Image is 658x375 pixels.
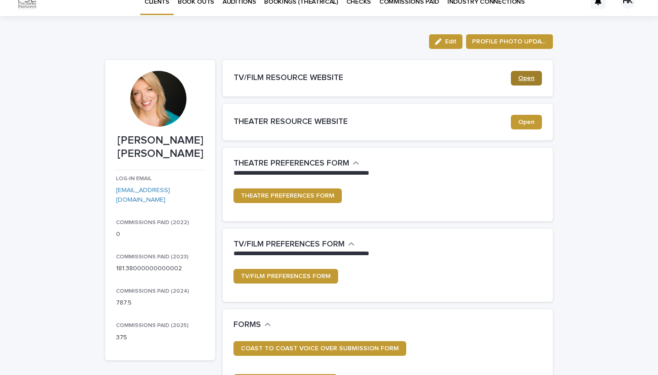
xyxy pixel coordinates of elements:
[233,269,338,284] a: TV/FILM PREFERENCES FORM
[233,159,349,169] h2: THEATRE PREFERENCES FORM
[116,220,189,225] span: COMMISSIONS PAID (2022)
[116,333,204,343] p: 375
[233,320,261,330] h2: FORMS
[445,38,456,45] span: Edit
[511,71,542,86] a: Open
[233,341,406,356] a: COAST TO COAST VOICE OVER SUBMISSION FORM
[116,323,189,328] span: COMMISSIONS PAID (2025)
[233,240,345,250] h2: TV/FILM PREFERENCES FORM
[241,273,331,279] span: TV/FILM PREFERENCES FORM
[233,73,511,83] h2: TV/FILM RESOURCE WEBSITE
[233,240,355,250] button: TV/FILM PREFERENCES FORM
[116,289,189,294] span: COMMISSIONS PAID (2024)
[233,188,342,203] a: THEATRE PREFERENCES FORM
[116,298,204,308] p: 787.5
[116,230,204,239] p: 0
[233,117,511,127] h2: THEATER RESOURCE WEBSITE
[429,34,462,49] button: Edit
[116,254,189,260] span: COMMISSIONS PAID (2023)
[241,193,334,199] span: THEATRE PREFERENCES FORM
[241,345,399,352] span: COAST TO COAST VOICE OVER SUBMISSION FORM
[233,320,271,330] button: FORMS
[518,75,535,81] span: Open
[116,264,204,273] p: 181.38000000000002
[466,34,553,49] button: PROFILE PHOTO UPDATE
[116,134,204,161] p: [PERSON_NAME] [PERSON_NAME]
[116,176,152,182] span: LOG-IN EMAIL
[116,187,170,203] a: [EMAIL_ADDRESS][DOMAIN_NAME]
[511,115,542,129] a: Open
[233,159,359,169] button: THEATRE PREFERENCES FORM
[518,119,535,125] span: Open
[472,37,547,46] span: PROFILE PHOTO UPDATE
